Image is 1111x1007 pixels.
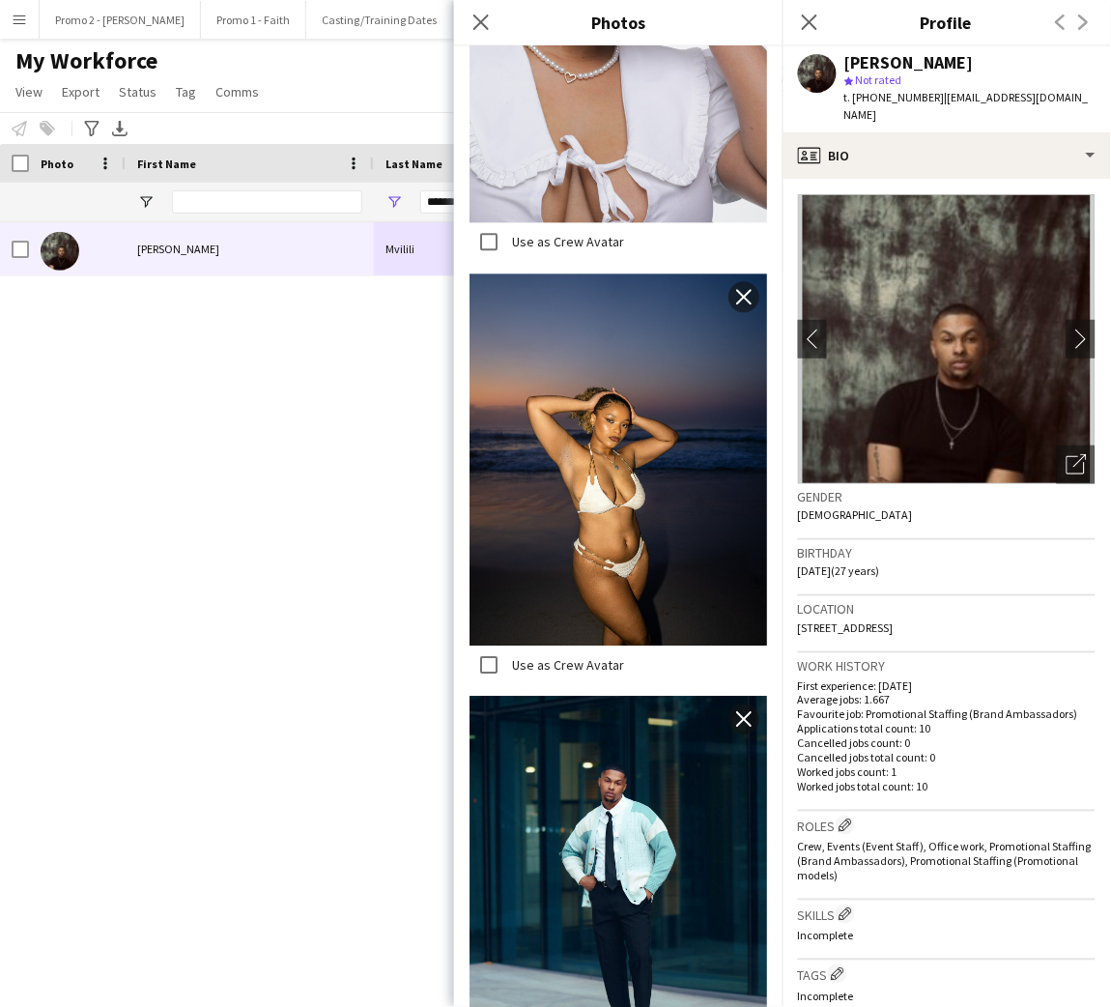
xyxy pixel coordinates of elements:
[108,117,131,140] app-action-btn: Export XLSX
[798,620,894,635] span: [STREET_ADDRESS]
[40,1,201,39] button: Promo 2 - [PERSON_NAME]
[798,816,1096,836] h3: Roles
[798,657,1096,675] h3: Work history
[783,10,1111,35] h3: Profile
[798,707,1096,722] p: Favourite job: Promotional Staffing (Brand Ambassadors)
[856,72,902,87] span: Not rated
[172,190,362,214] input: First Name Filter Input
[8,79,50,104] a: View
[119,83,157,101] span: Status
[798,840,1092,883] span: Crew, Events (Event Staff), Office work, Promotional Staffing (Brand Ambassadors), Promotional St...
[844,90,945,104] span: t. [PHONE_NUMBER]
[41,157,73,171] span: Photo
[783,132,1111,179] div: Bio
[798,194,1096,484] img: Crew avatar or photo
[41,232,79,271] img: Chad Mvilili
[798,678,1096,693] p: First experience: [DATE]
[1057,446,1096,484] div: Open photos pop-in
[454,10,783,35] h3: Photos
[798,600,1096,618] h3: Location
[111,79,164,104] a: Status
[798,488,1096,505] h3: Gender
[798,964,1096,985] h3: Tags
[201,1,306,39] button: Promo 1 - Faith
[420,190,589,214] input: Last Name Filter Input
[508,657,624,675] label: Use as Crew Avatar
[798,990,1096,1004] p: Incomplete
[137,157,196,171] span: First Name
[844,90,1089,122] span: | [EMAIL_ADDRESS][DOMAIN_NAME]
[798,736,1096,751] p: Cancelled jobs count: 0
[798,693,1096,707] p: Average jobs: 1.667
[306,1,453,39] button: Casting/Training Dates
[798,563,880,578] span: [DATE] (27 years)
[385,193,403,211] button: Open Filter Menu
[508,234,624,251] label: Use as Crew Avatar
[844,54,974,72] div: [PERSON_NAME]
[798,722,1096,736] p: Applications total count: 10
[176,83,196,101] span: Tag
[385,157,442,171] span: Last Name
[168,79,204,104] a: Tag
[798,929,1096,943] p: Incomplete
[54,79,107,104] a: Export
[798,751,1096,765] p: Cancelled jobs total count: 0
[798,507,913,522] span: [DEMOGRAPHIC_DATA]
[62,83,100,101] span: Export
[80,117,103,140] app-action-btn: Advanced filters
[215,83,259,101] span: Comms
[15,83,43,101] span: View
[798,544,1096,561] h3: Birthday
[15,46,157,75] span: My Workforce
[470,274,767,647] img: Crew photo 1025045
[208,79,267,104] a: Comms
[798,905,1096,925] h3: Skills
[126,222,374,275] div: [PERSON_NAME]
[798,780,1096,794] p: Worked jobs total count: 10
[374,222,601,275] div: Mvilili
[798,765,1096,780] p: Worked jobs count: 1
[137,193,155,211] button: Open Filter Menu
